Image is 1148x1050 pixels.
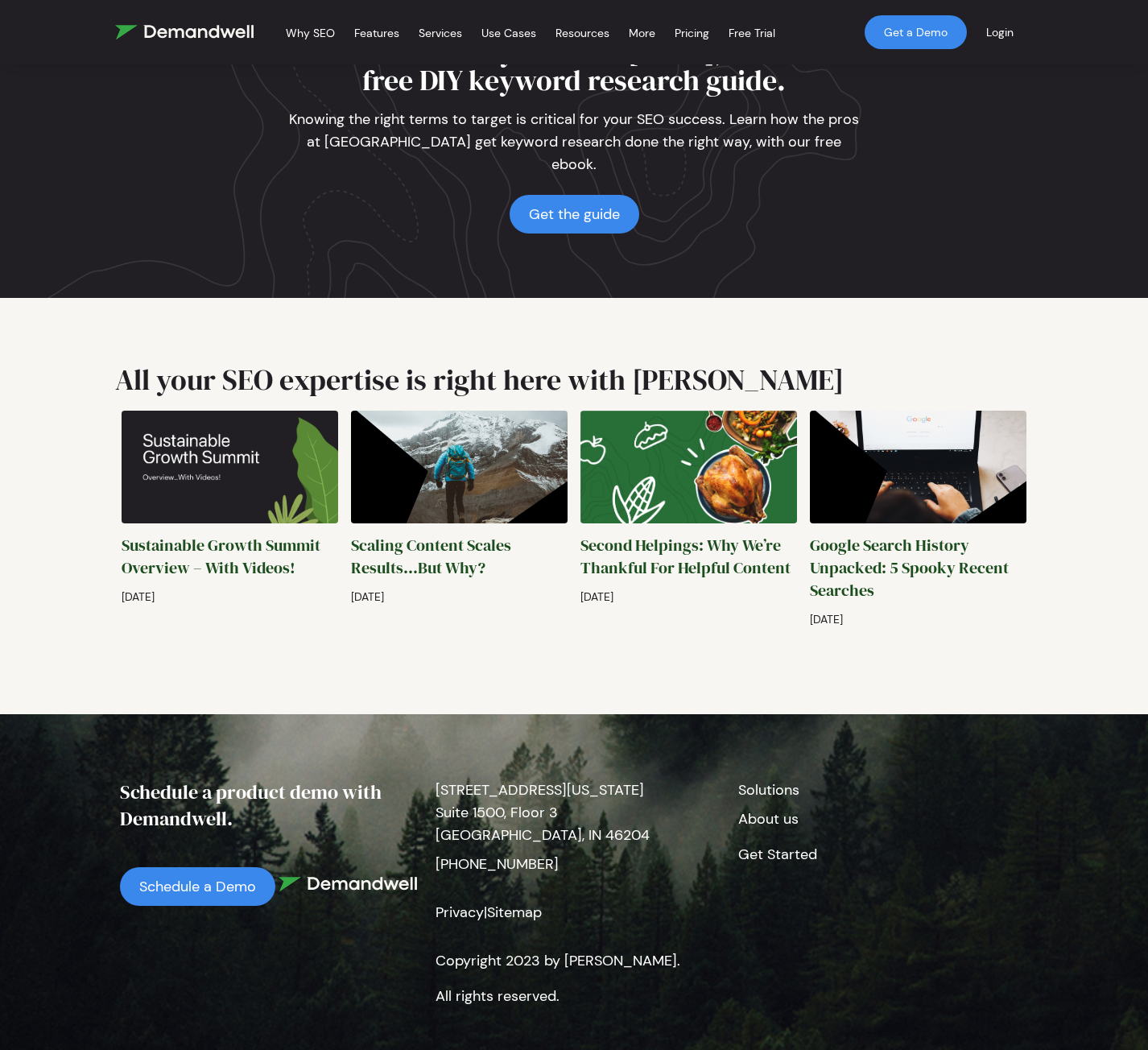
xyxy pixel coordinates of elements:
p: Knowing the right terms to target is critical for your SEO success. Learn how the pros at [GEOGRA... [284,108,864,176]
a: Get a Demo [865,15,967,49]
a: Login [967,6,1033,59]
p: [DATE] [580,585,797,608]
p: | [436,882,712,943]
img: Demandwell Logo [115,25,254,39]
h4: Sustainable Growth Summit Overview – With Videos! [122,534,338,585]
h4: Schedule a product demo with Demandwell. [120,779,423,845]
a: Get the guide [510,195,639,234]
h4: Second Helpings: Why We’re Thankful For Helpful Content [580,534,797,585]
a: Scaling Content Scales Results…But Why?[DATE] [345,411,574,627]
a: Use Cases [481,6,536,60]
a: Schedule a Demo [120,867,275,906]
a: About us [738,809,799,829]
a: Pricing [675,6,709,60]
p: [STREET_ADDRESS][US_STATE] Suite 1500, Floor 3 [GEOGRAPHIC_DATA], IN 46204 [436,779,712,846]
img: Google-Search-History-Unpacked-5-Spooky-Recent-Searches.png [810,411,1026,523]
p: Copyright 2023 by [PERSON_NAME]. [436,943,712,978]
a: Solutions [738,780,799,800]
h4: Google Search History Unpacked: 5 Spooky Recent Searches [810,534,1026,608]
a: Sitemap [487,903,542,922]
a: Google Search History Unpacked: 5 Spooky Recent Searches[DATE] [803,411,1033,650]
img: Scaling-content-scales-results.but-why.png [351,411,568,523]
p: All rights reserved. [436,978,712,1014]
h2: Get started on your own [DATE], with our free DIY keyword research guide. [284,37,864,108]
a: Get Started [738,845,817,864]
p: [DATE] [122,585,338,608]
img: Demandwell Logo [279,877,417,891]
a: More [629,6,655,60]
p: [DATE] [351,585,568,608]
a: Privacy [436,903,484,922]
h4: Scaling Content Scales Results…But Why? [351,534,568,585]
a: Why SEO [286,6,335,60]
a: Services [419,6,462,60]
p: [PHONE_NUMBER] [436,846,712,882]
a: Free Trial [729,6,775,60]
p: [DATE] [810,608,1026,630]
img: Sustainable-Growth-Summit-Featured-Images-1.png [122,411,338,523]
a: Resources [555,6,609,60]
img: Turkey-Graphic-03.png [580,411,797,523]
a: Features [354,6,399,60]
h2: All your SEO expertise is right here with [PERSON_NAME] [115,362,1033,411]
a: Second Helpings: Why We’re Thankful For Helpful Content[DATE] [574,411,803,627]
a: Sustainable Growth Summit Overview – With Videos![DATE] [115,411,345,627]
